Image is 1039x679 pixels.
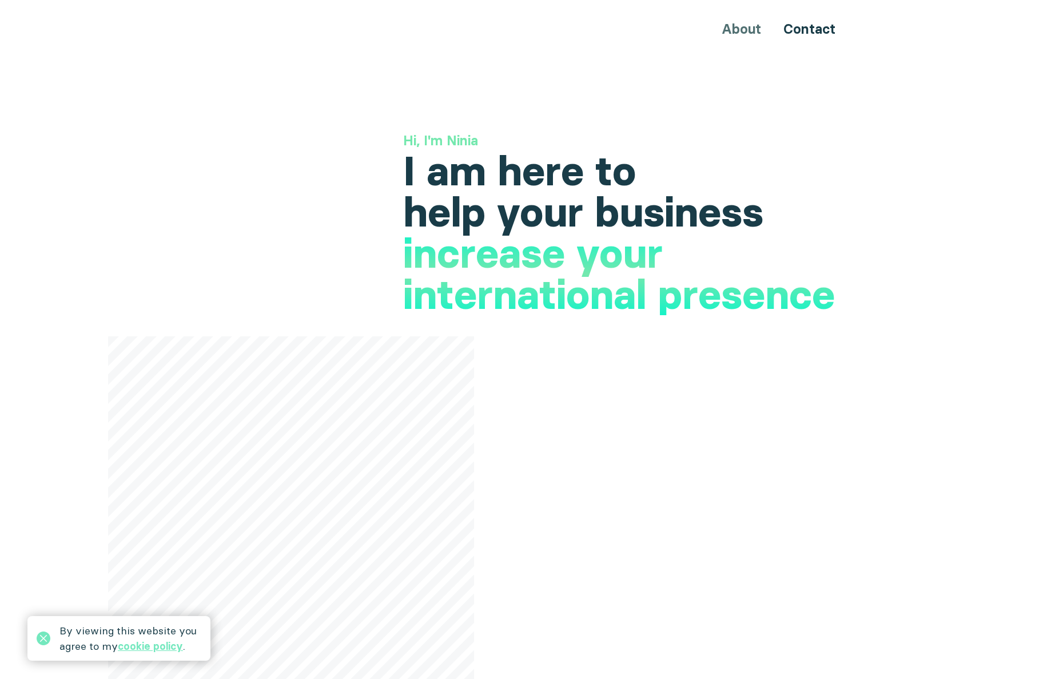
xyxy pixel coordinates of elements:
div: By viewing this website you agree to my . [59,623,201,654]
h1: increase your international presence [403,233,854,315]
h1: launch a new product [403,251,822,292]
a: Contact [783,21,835,37]
a: cookie policy [118,640,183,653]
h3: Hi, I'm Ninia [403,131,854,150]
h1: I am here to help your business [403,150,854,233]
